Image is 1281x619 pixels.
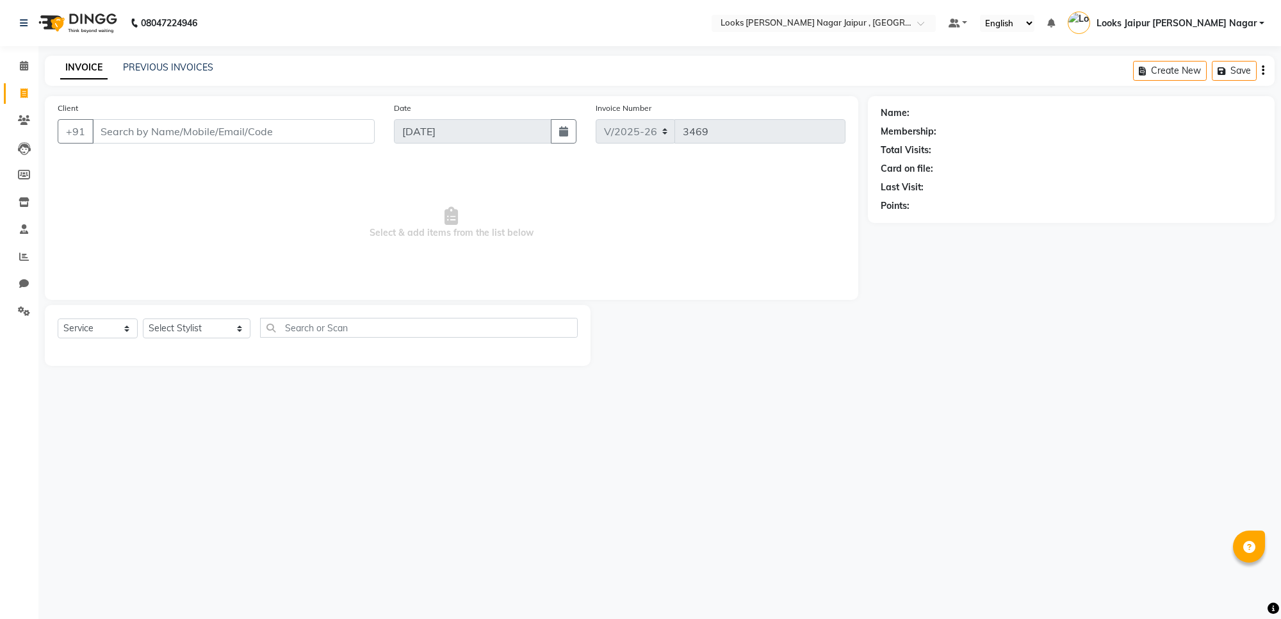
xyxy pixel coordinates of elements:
[394,103,411,114] label: Date
[58,159,845,287] span: Select & add items from the list below
[1097,17,1257,30] span: Looks Jaipur [PERSON_NAME] Nagar
[1227,568,1268,606] iframe: chat widget
[92,119,375,144] input: Search by Name/Mobile/Email/Code
[881,125,936,138] div: Membership:
[141,5,197,41] b: 08047224946
[1212,61,1257,81] button: Save
[123,62,213,73] a: PREVIOUS INVOICES
[881,162,933,176] div: Card on file:
[881,106,910,120] div: Name:
[881,199,910,213] div: Points:
[58,103,78,114] label: Client
[1133,61,1207,81] button: Create New
[1068,12,1090,34] img: Looks Jaipur Malviya Nagar
[881,181,924,194] div: Last Visit:
[33,5,120,41] img: logo
[881,144,931,157] div: Total Visits:
[58,119,94,144] button: +91
[60,56,108,79] a: INVOICE
[596,103,651,114] label: Invoice Number
[260,318,578,338] input: Search or Scan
